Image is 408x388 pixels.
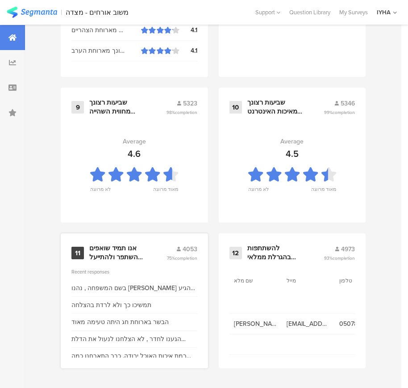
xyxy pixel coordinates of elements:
[286,147,299,160] div: 4.5
[247,98,303,116] div: שביעות רצונך מאיכות האינטרנט האלחוטי בשטחי האכסניה
[287,277,327,285] section: מייל
[175,255,197,261] span: completion
[341,245,355,254] span: 4973
[183,245,197,254] span: 4053
[229,247,242,259] div: 12
[333,109,355,116] span: completion
[89,98,145,116] div: שביעות רצונך מחווית השהייה בבריכה וסביבתה
[89,244,145,261] div: אנו תמיד שואפים להשתפר ולהתייעל ודעתך חשובה לנו
[66,8,129,17] div: משוב אורחים - מצדה
[71,351,197,361] div: רמת איכות האוכל ירודה, כבר התארחנו כמה פעמים בראש השנה , האוכל היה מושלם, לצערי הפעם האוכל בערב ה...
[71,268,197,275] div: Recent responses
[123,137,146,146] div: Average
[285,8,335,17] a: Question Library
[90,186,111,198] div: לא מרוצה
[324,255,355,261] span: 93%
[234,319,278,329] span: [PERSON_NAME]
[247,244,303,261] div: להשתתפות בהגרלת ממלאי המשובים יש למלא את הפרטים
[339,319,383,329] span: 0507809889
[167,255,197,261] span: 75%
[175,109,197,116] span: completion
[179,46,197,55] div: 4.1
[333,255,355,261] span: completion
[128,147,141,160] div: 4.6
[71,46,141,55] div: שביעות רצונך מארוחת הערב
[167,109,197,116] span: 98%
[255,5,280,19] div: Support
[61,7,62,17] div: |
[287,319,330,329] span: [EMAIL_ADDRESS][DOMAIN_NAME]
[71,334,197,344] div: הגענו לחדר , לא הצלחנו לנעול את הדלת מבחוץ, פנינו לקבלה, הגיע מישהו ל"תקן" ולאחר מכן שוב הדלת לא ...
[280,137,304,146] div: Average
[324,109,355,116] span: 99%
[229,101,242,114] div: 10
[183,99,197,108] span: 5323
[339,277,379,285] section: טלפון
[377,8,391,17] div: IYHA
[335,8,372,17] a: My Surveys
[71,300,151,310] div: תמשיכו כך ולא לרדת בהצלחה
[7,7,57,18] img: segmanta logo
[71,101,84,114] div: 9
[341,99,355,108] span: 5346
[153,186,178,198] div: מאוד מרוצה
[71,247,84,259] div: 11
[71,25,141,35] div: שביעות רצונך מארוחת הצהריים
[234,277,274,285] section: שם מלא
[71,283,197,293] div: בשם המשפחה , נהנו [PERSON_NAME] להגיע להסדר תשלומים עם הכניסה למצדה לעודד ביקורים
[311,186,336,198] div: מאוד מרוצה
[248,186,269,198] div: לא מרוצה
[179,25,197,35] div: 4.1
[71,317,169,327] div: הבשר בארוחת חג היתה טעימה מאוד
